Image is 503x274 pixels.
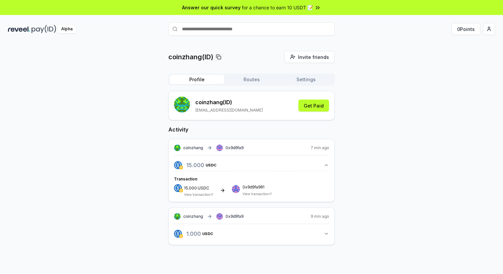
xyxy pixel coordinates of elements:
[183,145,203,150] span: coinzhang
[174,171,329,196] div: 15.000USDC
[195,98,263,106] p: coinzhang (ID)
[179,165,183,169] img: logo.png
[195,108,263,113] p: [EMAIL_ADDRESS][DOMAIN_NAME]
[168,126,335,134] h2: Activity
[179,234,183,238] img: logo.png
[32,25,56,33] img: pay_id
[198,186,209,190] span: USDC
[174,159,329,171] button: 15.000USDC
[184,185,197,190] span: 15.000
[243,185,272,189] span: 0x9d9fa981
[170,75,224,84] button: Profile
[451,23,480,35] button: 0Points
[174,184,182,192] img: logo.png
[298,100,329,112] button: Get Paid
[284,51,335,63] button: Invite friends
[58,25,76,33] div: Alpha
[206,163,217,167] span: USDC
[174,228,329,239] button: 1.000USDC
[179,188,183,192] img: logo.png
[183,214,203,219] span: coinzhang
[298,54,329,61] span: Invite friends
[174,176,197,181] span: Transaction
[311,145,329,150] span: 7 min ago
[8,25,30,33] img: reveel_dark
[202,232,213,236] span: USDC
[182,4,241,11] span: Answer our quick survey
[279,75,333,84] button: Settings
[224,75,279,84] button: Routes
[243,192,269,196] a: View transaction
[226,145,244,150] span: 0x9d9fa9
[168,52,213,62] p: coinzhang(ID)
[174,161,182,169] img: logo.png
[174,230,182,238] img: logo.png
[226,214,244,219] span: 0x9d9fa9
[242,4,313,11] span: for a chance to earn 10 USDT 📝
[311,214,329,219] span: 9 min ago
[184,192,210,196] a: View transaction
